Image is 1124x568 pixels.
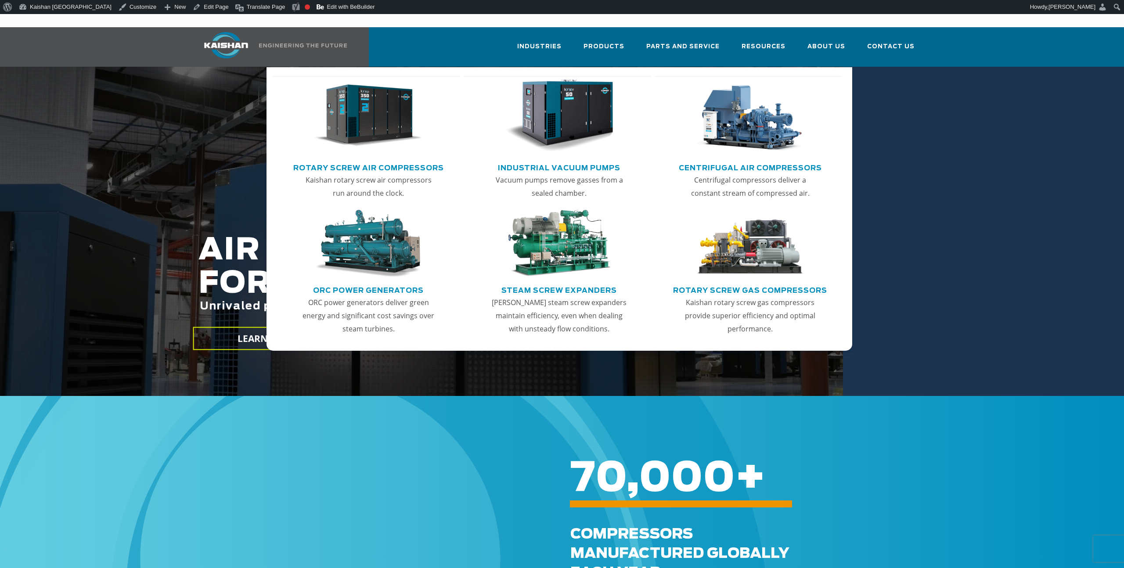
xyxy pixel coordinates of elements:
span: Resources [742,42,785,52]
span: Unrivaled performance with up to 35% energy cost savings. [200,301,576,312]
a: Industries [517,35,562,65]
img: thumb-Industrial-Vacuum-Pumps [505,79,613,152]
p: [PERSON_NAME] steam screw expanders maintain efficiency, even when dealing with unsteady flow con... [491,296,628,335]
a: Centrifugal Air Compressors [679,160,822,173]
span: About Us [807,42,845,52]
a: LEARN MORE [193,327,342,350]
a: Industrial Vacuum Pumps [498,160,620,173]
img: thumb-Rotary-Screw-Air-Compressors [314,79,422,152]
a: Products [584,35,624,65]
a: Resources [742,35,785,65]
h6: + [570,473,1079,485]
p: ORC power generators deliver green energy and significant cost savings over steam turbines. [300,296,437,335]
p: Centrifugal compressors deliver a constant stream of compressed air. [682,173,819,200]
a: Rotary Screw Gas Compressors [673,283,827,296]
span: 70,000 [570,459,735,499]
a: About Us [807,35,845,65]
a: Steam Screw Expanders [501,283,617,296]
span: Products [584,42,624,52]
a: Parts and Service [646,35,720,65]
a: ORC Power Generators [313,283,424,296]
p: Vacuum pumps remove gasses from a sealed chamber. [491,173,628,200]
div: Focus keyphrase not set [305,4,310,10]
span: [PERSON_NAME] [1048,4,1095,10]
p: Kaishan rotary screw gas compressors provide superior efficiency and optimal performance. [682,296,819,335]
a: Kaishan USA [193,27,349,67]
span: LEARN MORE [238,332,298,345]
span: Industries [517,42,562,52]
span: Contact Us [867,42,915,52]
img: thumb-ORC-Power-Generators [314,210,422,277]
img: thumb-Rotary-Screw-Gas-Compressors [696,210,804,277]
img: thumb-Centrifugal-Air-Compressors [696,79,804,152]
h2: AIR COMPRESSORS FOR THE [198,234,803,340]
img: Engineering the future [259,43,347,47]
img: thumb-Steam-Screw-Expanders [505,210,613,277]
span: Parts and Service [646,42,720,52]
a: Rotary Screw Air Compressors [293,160,444,173]
img: kaishan logo [193,32,259,58]
a: Contact Us [867,35,915,65]
p: Kaishan rotary screw air compressors run around the clock. [300,173,437,200]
